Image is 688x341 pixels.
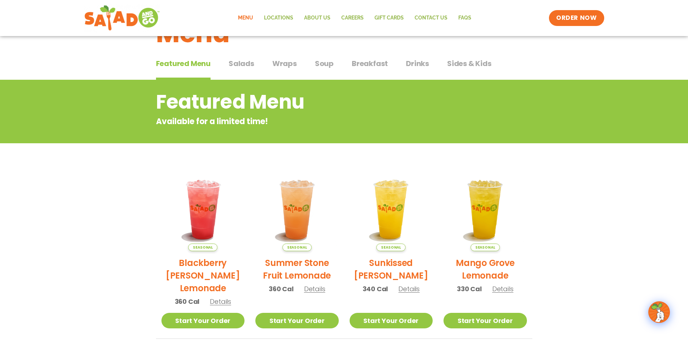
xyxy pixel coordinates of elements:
a: FAQs [453,10,477,26]
span: Sides & Kids [447,58,492,69]
img: Product photo for Mango Grove Lemonade [443,168,527,251]
a: About Us [299,10,336,26]
span: Details [210,297,231,306]
span: Drinks [406,58,429,69]
span: 360 Cal [175,297,200,306]
span: Seasonal [188,244,217,251]
h2: Blackberry [PERSON_NAME] Lemonade [161,257,245,294]
span: 340 Cal [363,284,388,294]
span: Soup [315,58,334,69]
span: Details [398,284,420,293]
h2: Mango Grove Lemonade [443,257,527,282]
img: Product photo for Summer Stone Fruit Lemonade [255,168,339,251]
span: Salads [229,58,254,69]
img: new-SAG-logo-768×292 [84,4,160,32]
span: Details [304,284,325,293]
h2: Sunkissed [PERSON_NAME] [350,257,433,282]
span: 330 Cal [457,284,482,294]
a: Careers [336,10,369,26]
a: Start Your Order [350,313,433,328]
nav: Menu [233,10,477,26]
a: GIFT CARDS [369,10,409,26]
h2: Featured Menu [156,87,474,117]
a: Locations [259,10,299,26]
h2: Summer Stone Fruit Lemonade [255,257,339,282]
span: Featured Menu [156,58,211,69]
span: 360 Cal [269,284,294,294]
p: Available for a limited time! [156,115,474,127]
span: ORDER NOW [556,14,597,22]
a: Start Your Order [161,313,245,328]
a: ORDER NOW [549,10,604,26]
img: Product photo for Sunkissed Yuzu Lemonade [350,168,433,251]
img: wpChatIcon [649,302,669,322]
span: Seasonal [376,244,406,251]
a: Start Your Order [255,313,339,328]
a: Menu [233,10,259,26]
span: Seasonal [471,244,500,251]
img: Product photo for Blackberry Bramble Lemonade [161,168,245,251]
span: Seasonal [282,244,312,251]
a: Start Your Order [443,313,527,328]
span: Wraps [272,58,297,69]
span: Details [492,284,514,293]
a: Contact Us [409,10,453,26]
div: Tabbed content [156,56,532,80]
span: Breakfast [352,58,388,69]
